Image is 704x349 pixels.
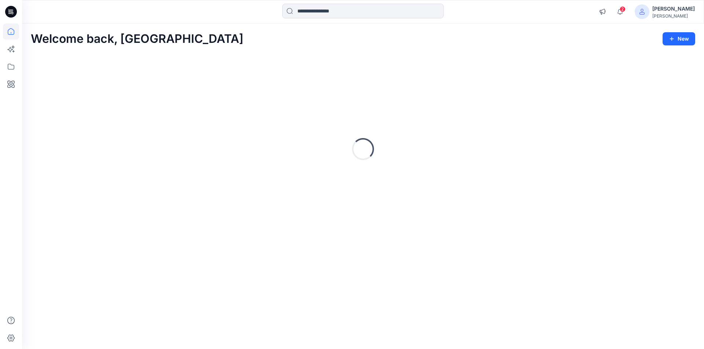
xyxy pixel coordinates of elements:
[663,32,695,45] button: New
[620,6,626,12] span: 2
[31,32,243,46] h2: Welcome back, [GEOGRAPHIC_DATA]
[639,9,645,15] svg: avatar
[652,13,695,19] div: [PERSON_NAME]
[652,4,695,13] div: [PERSON_NAME]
